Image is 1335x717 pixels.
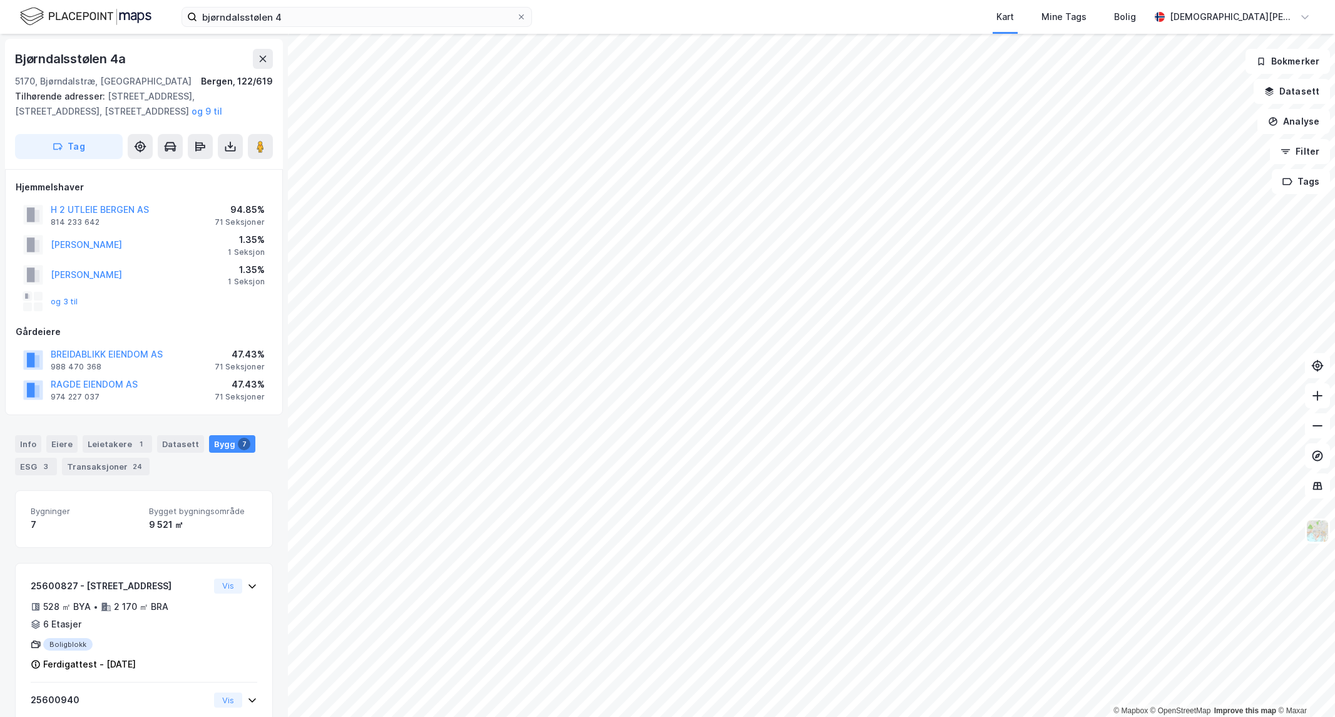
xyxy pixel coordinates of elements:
div: Bergen, 122/619 [201,74,273,89]
div: Transaksjoner [62,458,150,475]
button: Tags [1272,169,1330,194]
a: OpenStreetMap [1150,706,1211,715]
span: Bygninger [31,506,139,517]
button: Bokmerker [1245,49,1330,74]
div: 1 [135,438,147,450]
div: 974 227 037 [51,392,100,402]
iframe: Chat Widget [1272,657,1335,717]
div: Bjørndalsstølen 4a [15,49,128,69]
div: 6 Etasjer [43,617,81,632]
div: Gårdeiere [16,324,272,339]
div: Bygg [209,435,255,453]
div: 94.85% [215,202,265,217]
img: logo.f888ab2527a4732fd821a326f86c7f29.svg [20,6,151,28]
div: 24 [130,460,145,473]
button: Analyse [1257,109,1330,134]
div: Bolig [1114,9,1136,24]
div: 1 Seksjon [228,247,265,257]
div: 25600827 - [STREET_ADDRESS] [31,579,209,594]
a: Mapbox [1113,706,1148,715]
div: 71 Seksjoner [215,362,265,372]
button: Filter [1270,139,1330,164]
div: Datasett [157,435,204,453]
div: 3 [39,460,52,473]
div: [DEMOGRAPHIC_DATA][PERSON_NAME] [1170,9,1295,24]
div: 71 Seksjoner [215,217,265,227]
div: 25600940 [31,693,209,708]
div: 1 Seksjon [228,277,265,287]
span: Bygget bygningsområde [149,506,257,517]
div: 814 233 642 [51,217,100,227]
div: 1.35% [228,232,265,247]
div: 71 Seksjoner [215,392,265,402]
div: [STREET_ADDRESS], [STREET_ADDRESS], [STREET_ADDRESS] [15,89,263,119]
div: • [93,602,98,612]
div: Hjemmelshaver [16,180,272,195]
div: 47.43% [215,377,265,392]
img: Z [1306,519,1329,543]
div: Eiere [46,435,78,453]
button: Tag [15,134,123,159]
div: 528 ㎡ BYA [43,599,91,614]
div: Mine Tags [1041,9,1087,24]
div: Leietakere [83,435,152,453]
div: Ferdigattest - [DATE] [43,657,136,672]
a: Improve this map [1214,706,1276,715]
div: 47.43% [215,347,265,362]
div: ESG [15,458,57,475]
div: 9 521 ㎡ [149,517,257,532]
div: Kontrollprogram for chat [1272,657,1335,717]
div: 7 [238,438,250,450]
div: 988 470 368 [51,362,101,372]
button: Vis [214,579,242,594]
div: 7 [31,517,139,532]
div: 2 170 ㎡ BRA [114,599,168,614]
div: 1.35% [228,262,265,277]
span: Tilhørende adresser: [15,91,108,101]
div: Info [15,435,41,453]
div: Kart [996,9,1014,24]
button: Vis [214,693,242,708]
input: Søk på adresse, matrikkel, gårdeiere, leietakere eller personer [197,8,516,26]
div: 5170, Bjørndalstræ, [GEOGRAPHIC_DATA] [15,74,192,89]
button: Datasett [1254,79,1330,104]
